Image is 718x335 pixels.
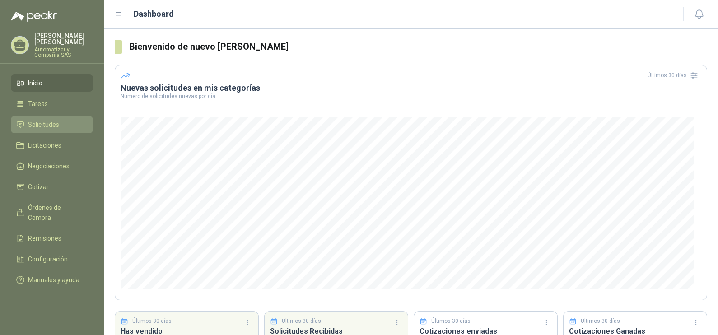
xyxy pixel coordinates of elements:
[28,182,49,192] span: Cotizar
[11,95,93,112] a: Tareas
[28,78,42,88] span: Inicio
[11,158,93,175] a: Negociaciones
[134,8,174,20] h1: Dashboard
[11,199,93,226] a: Órdenes de Compra
[11,271,93,288] a: Manuales y ayuda
[34,47,93,58] p: Automatizar y Compañia SAS
[121,93,701,99] p: Número de solicitudes nuevas por día
[648,68,701,83] div: Últimos 30 días
[431,317,471,326] p: Últimos 30 días
[28,99,48,109] span: Tareas
[132,317,172,326] p: Últimos 30 días
[11,137,93,154] a: Licitaciones
[28,140,61,150] span: Licitaciones
[28,233,61,243] span: Remisiones
[11,178,93,195] a: Cotizar
[11,230,93,247] a: Remisiones
[28,203,84,223] span: Órdenes de Compra
[11,11,57,22] img: Logo peakr
[11,251,93,268] a: Configuración
[28,254,68,264] span: Configuración
[28,120,59,130] span: Solicitudes
[282,317,321,326] p: Últimos 30 días
[129,40,707,54] h3: Bienvenido de nuevo [PERSON_NAME]
[121,83,701,93] h3: Nuevas solicitudes en mis categorías
[11,116,93,133] a: Solicitudes
[581,317,620,326] p: Últimos 30 días
[28,161,70,171] span: Negociaciones
[34,33,93,45] p: [PERSON_NAME] [PERSON_NAME]
[11,74,93,92] a: Inicio
[28,275,79,285] span: Manuales y ayuda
